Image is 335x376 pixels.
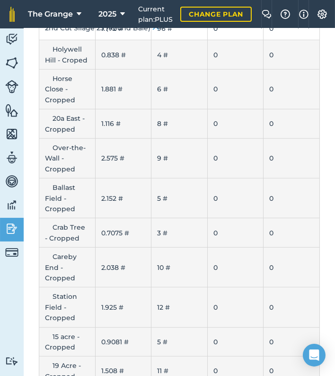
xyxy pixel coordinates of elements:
[264,139,320,179] td: 0
[207,327,264,357] td: 0
[207,109,264,139] td: 0
[28,9,73,20] span: The Grange
[262,10,272,18] img: Two speech bubbles overlapping with the left bubble in the forefront
[5,56,18,70] img: svg+xml;base64,PHN2ZyB4bWxucz0iaHR0cDovL3d3dy53My5vcmcvMjAwMC9zdmciIHdpZHRoPSI1NiIgaGVpZ2h0PSI2MC...
[264,17,320,40] td: 0
[45,183,75,213] span: Ballast Field - Cropped
[95,327,151,357] td: 0.9081 #
[207,287,264,327] td: 0
[5,198,18,212] img: svg+xml;base64,PD94bWwgdmVyc2lvbj0iMS4wIiBlbmNvZGluZz0idXRmLTgiPz4KPCEtLSBHZW5lcmF0b3I6IEFkb2JlIE...
[95,109,151,139] td: 1.116 #
[45,292,77,322] span: Station Field - Cropped
[95,179,151,218] td: 2.152 #
[264,40,320,70] td: 0
[151,109,208,139] td: 8 #
[180,7,252,22] a: Change plan
[45,45,88,64] span: Holywell Hill - Croped
[95,139,151,179] td: 2.575 #
[264,70,320,109] td: 0
[151,40,208,70] td: 4 #
[5,222,18,236] img: svg+xml;base64,PD94bWwgdmVyc2lvbj0iMS4wIiBlbmNvZGluZz0idXRmLTgiPz4KPCEtLSBHZW5lcmF0b3I6IEFkb2JlIE...
[95,248,151,287] td: 2.038 #
[317,9,328,19] img: A cog icon
[5,151,18,165] img: svg+xml;base64,PD94bWwgdmVyc2lvbj0iMS4wIiBlbmNvZGluZz0idXRmLTgiPz4KPCEtLSBHZW5lcmF0b3I6IEFkb2JlIE...
[45,223,85,242] span: Crab Tree - Cropped
[45,114,85,133] span: 20a East - Cropped
[45,252,77,282] span: Careby End - Cropped
[264,109,320,139] td: 0
[207,179,264,218] td: 0
[207,70,264,109] td: 0
[5,32,18,46] img: svg+xml;base64,PD94bWwgdmVyc2lvbj0iMS4wIiBlbmNvZGluZz0idXRmLTgiPz4KPCEtLSBHZW5lcmF0b3I6IEFkb2JlIE...
[9,7,15,22] img: fieldmargin Logo
[5,80,18,93] img: svg+xml;base64,PD94bWwgdmVyc2lvbj0iMS4wIiBlbmNvZGluZz0idXRmLTgiPz4KPCEtLSBHZW5lcmF0b3I6IEFkb2JlIE...
[138,4,173,25] span: Current plan : PLUS
[207,218,264,248] td: 0
[5,246,18,259] img: svg+xml;base64,PD94bWwgdmVyc2lvbj0iMS4wIiBlbmNvZGluZz0idXRmLTgiPz4KPCEtLSBHZW5lcmF0b3I6IEFkb2JlIE...
[45,332,79,351] span: 15 acre - Cropped
[303,344,326,367] div: Open Intercom Messenger
[5,357,18,366] img: svg+xml;base64,PD94bWwgdmVyc2lvbj0iMS4wIiBlbmNvZGluZz0idXRmLTgiPz4KPCEtLSBHZW5lcmF0b3I6IEFkb2JlIE...
[264,248,320,287] td: 0
[151,287,208,327] td: 12 #
[95,70,151,109] td: 1.881 #
[264,179,320,218] td: 0
[5,127,18,141] img: svg+xml;base64,PHN2ZyB4bWxucz0iaHR0cDovL3d3dy53My5vcmcvMjAwMC9zdmciIHdpZHRoPSI1NiIgaGVpZ2h0PSI2MC...
[151,139,208,179] td: 9 #
[299,9,309,20] img: svg+xml;base64,PHN2ZyB4bWxucz0iaHR0cDovL3d3dy53My5vcmcvMjAwMC9zdmciIHdpZHRoPSIxNyIgaGVpZ2h0PSIxNy...
[45,143,86,173] span: Over-the-Wall - Cropped
[150,23,162,34] img: Icon representing open state
[98,9,116,20] span: 2025
[95,218,151,248] td: 0.7075 #
[207,248,264,287] td: 0
[151,179,208,218] td: 5 #
[151,327,208,357] td: 5 #
[151,70,208,109] td: 6 #
[264,327,320,357] td: 0
[39,17,95,40] button: 2nd Cut Silage 25 (Round Bale)
[151,218,208,248] td: 3 #
[95,40,151,70] td: 0.838 #
[151,248,208,287] td: 10 #
[207,139,264,179] td: 0
[280,9,291,19] img: A question mark icon
[207,17,264,40] td: 0
[5,174,18,188] img: svg+xml;base64,PD94bWwgdmVyc2lvbj0iMS4wIiBlbmNvZGluZz0idXRmLTgiPz4KPCEtLSBHZW5lcmF0b3I6IEFkb2JlIE...
[207,40,264,70] td: 0
[151,17,208,40] td: 96 #
[5,103,18,117] img: svg+xml;base64,PHN2ZyB4bWxucz0iaHR0cDovL3d3dy53My5vcmcvMjAwMC9zdmciIHdpZHRoPSI1NiIgaGVpZ2h0PSI2MC...
[264,218,320,248] td: 0
[95,287,151,327] td: 1.925 #
[45,74,75,104] span: Horse Close - Cropped
[264,287,320,327] td: 0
